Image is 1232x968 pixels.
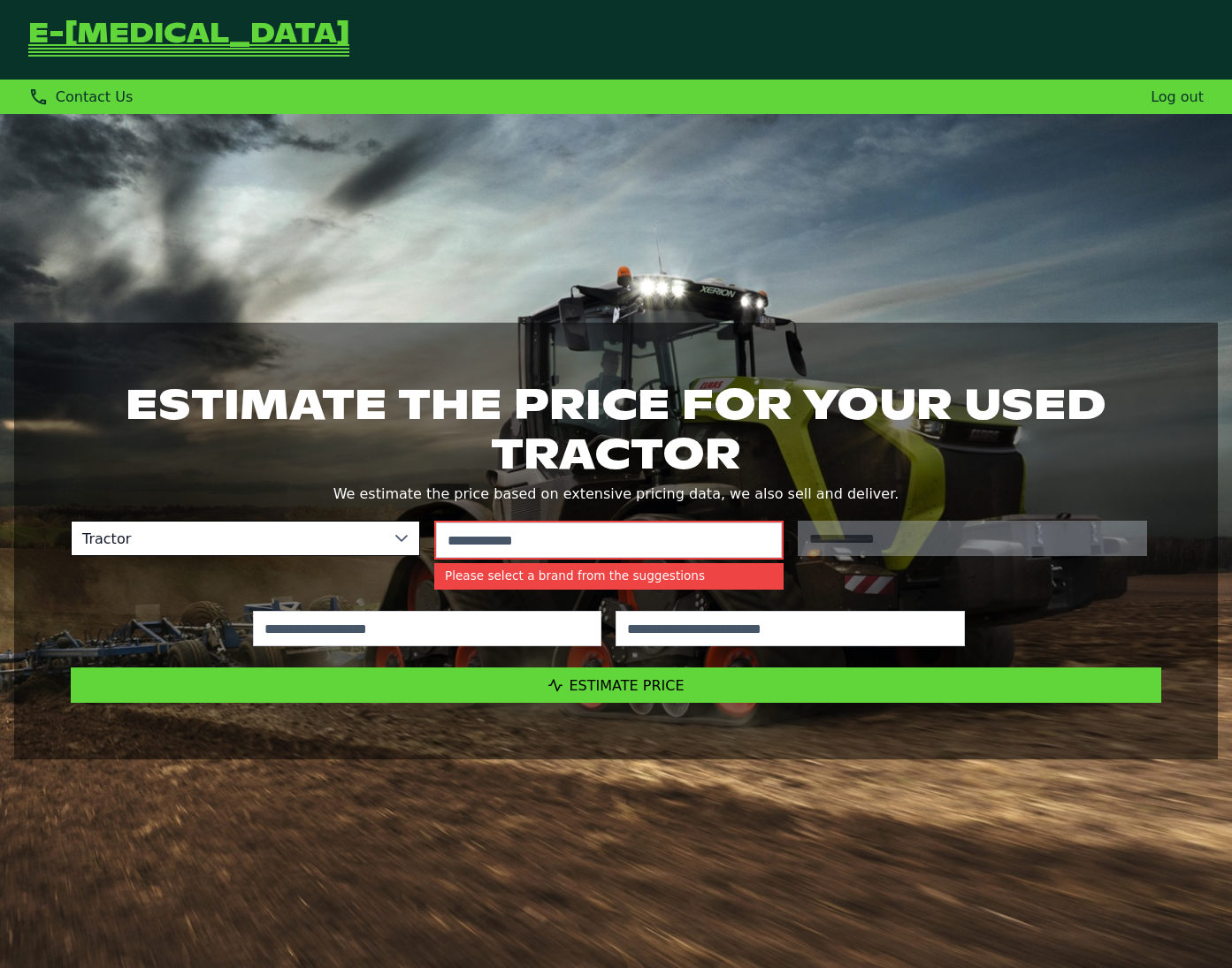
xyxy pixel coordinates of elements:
[72,522,384,555] span: Tractor
[1151,88,1204,105] a: Log out
[56,88,133,105] span: Contact Us
[71,379,1161,478] h1: Estimate the price for your used tractor
[434,563,784,590] small: Please select a brand from the suggestions
[28,87,133,107] div: Contact Us
[570,677,685,694] span: Estimate Price
[71,667,1161,703] button: Estimate Price
[71,482,1161,507] p: We estimate the price based on extensive pricing data, we also sell and deliver.
[28,21,349,58] a: Go Back to Homepage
